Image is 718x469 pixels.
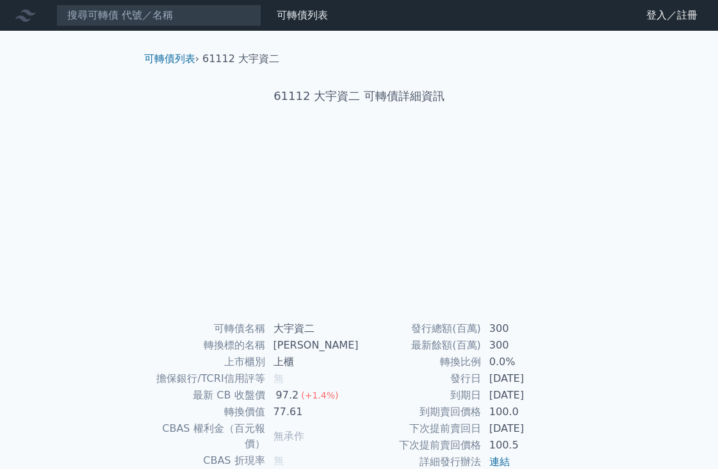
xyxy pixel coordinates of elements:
td: 到期日 [359,387,482,404]
td: 0.0% [482,354,569,370]
td: 擔保銀行/TCRI信用評等 [149,370,266,387]
td: 最新 CB 收盤價 [149,387,266,404]
td: 轉換價值 [149,404,266,420]
a: 可轉債列表 [277,9,328,21]
td: 上市櫃別 [149,354,266,370]
h1: 61112 大宇資二 可轉債詳細資訊 [134,87,585,105]
span: (+1.4%) [301,390,338,400]
td: 上櫃 [266,354,359,370]
td: 最新餘額(百萬) [359,337,482,354]
li: › [144,51,199,67]
td: 轉換標的名稱 [149,337,266,354]
td: 77.61 [266,404,359,420]
td: 大宇資二 [266,320,359,337]
td: [PERSON_NAME] [266,337,359,354]
span: 無承作 [273,430,304,442]
a: 可轉債列表 [144,53,195,65]
td: 100.0 [482,404,569,420]
td: CBAS 折現率 [149,452,266,469]
td: [DATE] [482,387,569,404]
td: [DATE] [482,370,569,387]
span: 無 [273,454,284,466]
td: 到期賣回價格 [359,404,482,420]
a: 連結 [489,456,510,468]
td: 發行總額(百萬) [359,320,482,337]
a: 登入／註冊 [636,5,708,26]
td: 下次提前賣回日 [359,420,482,437]
td: 300 [482,320,569,337]
td: 100.5 [482,437,569,454]
span: 無 [273,372,284,384]
td: [DATE] [482,420,569,437]
td: 發行日 [359,370,482,387]
td: CBAS 權利金（百元報價） [149,420,266,452]
td: 轉換比例 [359,354,482,370]
td: 300 [482,337,569,354]
td: 下次提前賣回價格 [359,437,482,454]
div: 97.2 [273,388,302,403]
li: 61112 大宇資二 [202,51,279,67]
input: 搜尋可轉債 代號／名稱 [56,4,261,26]
td: 可轉債名稱 [149,320,266,337]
